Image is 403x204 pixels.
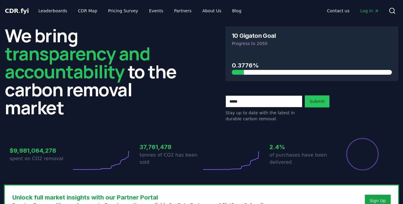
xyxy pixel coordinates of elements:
[10,155,71,162] p: spent on CO2 removal
[140,151,201,166] p: tonnes of CO2 has been sold
[346,137,379,171] div: Percentage of sales delivered
[360,8,379,14] span: Log in
[19,7,21,14] span: .
[269,142,331,151] h3: 2.4%
[356,5,384,16] a: Log in
[227,5,246,16] a: Blog
[232,61,392,70] h3: 0.3776%
[73,5,102,16] a: CDR Map
[12,193,274,202] h3: Unlock full market insights with our Partner Portal
[10,146,71,155] h3: $9,981,064,278
[34,5,72,16] a: Leaderboards
[140,142,201,151] h3: 37,761,478
[370,198,386,204] a: Sign Up
[269,151,331,166] p: of purchases have been delivered
[5,26,177,116] h2: We bring to the carbon removal market
[322,5,354,16] a: Contact us
[5,41,150,84] span: transparency and accountability
[34,5,246,16] nav: Main
[232,33,276,39] h3: 10 Gigaton Goal
[5,7,29,15] a: CDR.fyi
[198,5,226,16] a: About Us
[103,5,143,16] a: Pricing Survey
[169,5,196,16] a: Partners
[5,7,29,14] span: CDR fyi
[144,5,168,16] a: Events
[322,5,384,16] nav: Main
[226,110,302,122] p: Stay up to date with the latest in durable carbon removal.
[305,95,329,107] button: Submit
[232,40,392,46] p: Progress to 2050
